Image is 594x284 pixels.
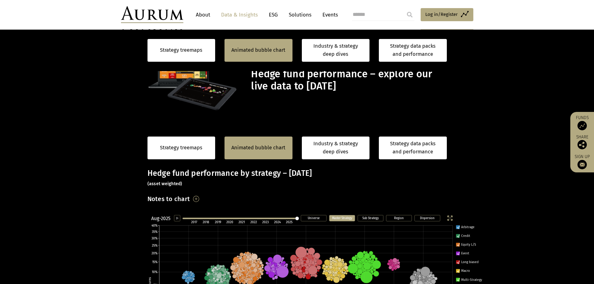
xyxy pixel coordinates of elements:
a: Events [319,9,338,21]
h3: Notes to chart [147,194,190,204]
small: (asset weighted) [147,181,182,186]
img: Share this post [577,140,587,149]
a: Strategy data packs and performance [379,39,447,62]
a: Animated bubble chart [231,144,285,152]
img: Access Funds [577,121,587,130]
a: Industry & strategy deep dives [302,137,370,159]
input: Submit [403,8,416,21]
a: Data & Insights [218,9,261,21]
a: Industry & strategy deep dives [302,39,370,62]
a: Strategy data packs and performance [379,137,447,159]
h3: Hedge fund performance by strategy – [DATE] [147,169,447,187]
a: Strategy treemaps [160,46,202,54]
a: Log in/Register [421,8,473,21]
a: Strategy treemaps [160,144,202,152]
a: Animated bubble chart [231,46,285,54]
a: ESG [266,9,281,21]
a: Solutions [286,9,315,21]
h1: Hedge fund performance – explore our live data to [DATE] [251,68,445,92]
span: Log in/Register [425,11,458,18]
img: Sign up to our newsletter [577,160,587,169]
a: About [193,9,213,21]
div: Share [573,135,591,149]
a: Funds [573,115,591,130]
img: Aurum [121,6,183,23]
a: Sign up [573,154,591,169]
